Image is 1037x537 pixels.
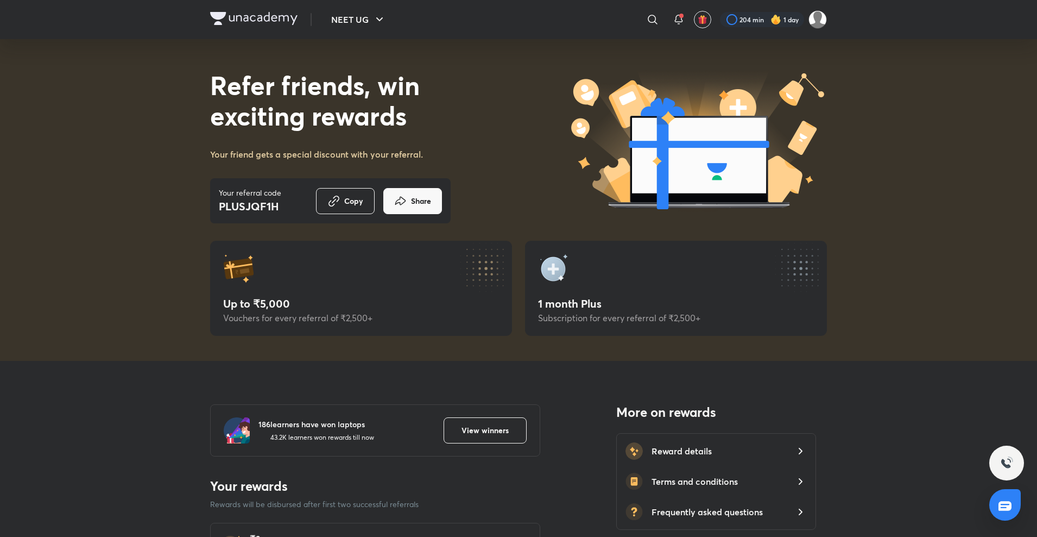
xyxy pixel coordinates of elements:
div: Vouchers for every referral of ₹2,500+ [223,313,499,323]
img: avatar [698,15,707,24]
img: Company Logo [210,12,298,25]
h5: Frequently asked questions [652,505,785,519]
button: NEET UG [325,9,393,30]
h5: Terms and conditions [652,475,785,488]
img: reward [538,254,568,284]
img: streak [770,14,781,25]
span: Share [411,196,431,207]
img: Laptop Won [224,417,250,444]
button: Copy [316,188,375,214]
h4: PLUSJQF1H [219,198,281,215]
h5: Reward details [652,445,785,458]
p: Your referral code [219,187,281,198]
img: Shraddha [808,10,827,29]
img: ttu [1000,457,1013,470]
h6: 186 learners have won laptops [258,419,374,430]
button: avatar [694,11,711,28]
img: laptop [566,68,827,212]
span: Copy [344,196,363,207]
a: Company Logo [210,12,298,28]
img: avatar [625,503,643,521]
img: avatar [625,442,643,460]
img: reward [223,254,254,284]
p: 43.2K learners won rewards till now [258,433,374,442]
div: Subscription for every referral of ₹2,500+ [538,313,814,323]
img: Referral Icons [258,433,267,442]
h1: Refer friends, win exciting rewards [210,70,451,130]
div: Up to ₹5,000 [223,297,499,310]
p: Rewards will be disbursed after first two successful referrals [210,498,540,510]
button: Share [383,188,442,214]
button: View winners [444,417,527,444]
img: avatar [625,473,643,490]
div: 1 month Plus [538,297,814,310]
h3: More on rewards [616,404,816,420]
span: View winners [461,425,509,436]
h5: Your friend gets a special discount with your referral. [210,148,423,161]
h3: Your rewards [210,478,540,494]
